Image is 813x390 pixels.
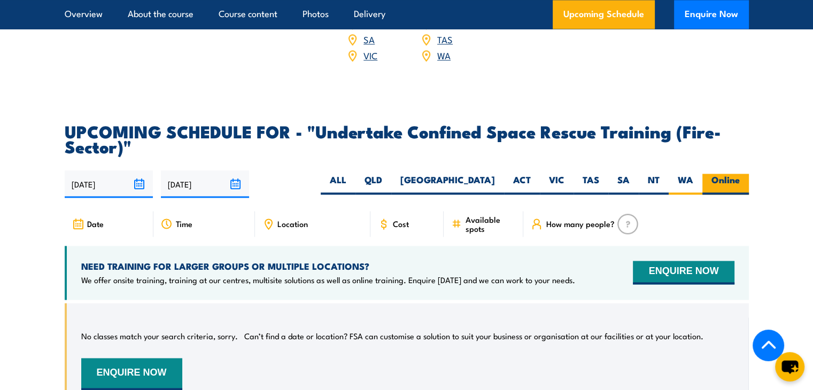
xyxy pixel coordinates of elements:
[81,260,575,272] h4: NEED TRAINING FOR LARGER GROUPS OR MULTIPLE LOCATIONS?
[437,17,454,29] a: QLD
[81,358,182,390] button: ENQUIRE NOW
[574,174,608,194] label: TAS
[244,331,703,341] p: Can’t find a date or location? FSA can customise a solution to suit your business or organisation...
[161,170,249,198] input: To date
[775,352,804,381] button: chat-button
[65,123,749,153] h2: UPCOMING SCHEDULE FOR - "Undertake Confined Space Rescue Training (Fire-Sector)"
[363,33,375,45] a: SA
[633,261,734,284] button: ENQUIRE NOW
[391,174,504,194] label: [GEOGRAPHIC_DATA]
[363,17,375,29] a: NT
[355,174,391,194] label: QLD
[65,170,153,198] input: From date
[546,219,614,228] span: How many people?
[465,215,516,233] span: Available spots
[277,219,308,228] span: Location
[363,49,377,61] a: VIC
[639,174,669,194] label: NT
[608,174,639,194] label: SA
[81,331,238,341] p: No classes match your search criteria, sorry.
[540,174,574,194] label: VIC
[669,174,702,194] label: WA
[81,275,575,285] p: We offer onsite training, training at our centres, multisite solutions as well as online training...
[437,33,453,45] a: TAS
[437,49,451,61] a: WA
[87,219,104,228] span: Date
[393,219,409,228] span: Cost
[504,174,540,194] label: ACT
[702,174,749,194] label: Online
[176,219,192,228] span: Time
[321,174,355,194] label: ALL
